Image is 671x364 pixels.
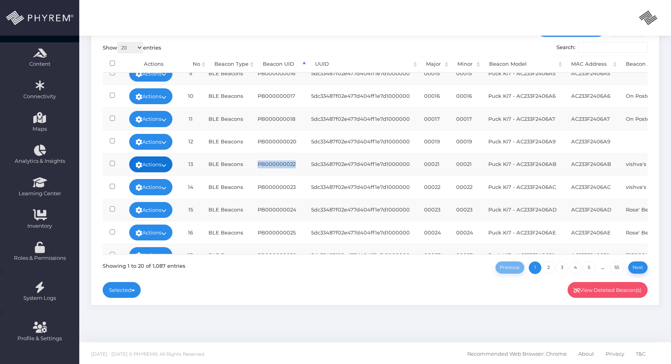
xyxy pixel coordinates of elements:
td: PB000000022 [250,153,304,175]
td: PB000000025 [250,221,304,244]
td: Puck Ki7 - AC233F2406AE [481,221,564,244]
th: Major: activate to sort column ascending [419,56,450,73]
th: Minor: activate to sort column ascending [450,56,482,73]
td: BLE Beacons [201,153,250,175]
td: Puck Ki7 - AC233F2406A7 [481,107,564,130]
td: 00015 [449,62,481,85]
td: 13 [180,153,201,175]
td: Puck Ki7 - AC233F2406AB [481,153,564,175]
td: AC233F2406B1 [564,244,619,266]
span: … [596,264,610,270]
td: 5dc33487f02e477d404ff1e7d1000000 [304,85,417,107]
a: Actions [129,88,173,104]
td: PB000000024 [250,198,304,221]
select: Showentries [117,42,143,53]
td: BLE Beacons [201,221,250,244]
td: BLE Beacons [201,175,250,198]
td: 5dc33487f02e477d404ff1e7d1000000 [304,62,417,85]
span: System Logs [5,294,74,302]
td: 5dc33487f02e477d404ff1e7d1000000 [304,244,417,266]
span: Content [5,60,74,68]
td: PB000000028 [250,244,304,266]
td: Puck Ki7 - AC233F2406A5 [481,62,564,85]
a: 4 [569,261,582,274]
td: 00017 [449,107,481,130]
td: BLE Beacons [201,130,250,153]
td: BLE Beacons [201,198,250,221]
span: T&C [636,346,646,362]
a: 3 [556,261,568,274]
label: Search: [556,42,648,53]
span: Analytics & Insights [5,157,74,165]
td: 00022 [449,175,481,198]
a: 1 [529,261,541,274]
td: 00017 [417,107,449,130]
td: PB000000023 [250,175,304,198]
td: 00021 [449,153,481,175]
td: Puck Ki7 - AC233F2406A6 [481,85,564,107]
td: Puck Ki7 - AC233F2406A9 [481,130,564,153]
span: Inventory [5,222,74,230]
td: 00024 [449,221,481,244]
a: Next [628,261,648,274]
td: 9 [180,62,201,85]
th: MAC Address: activate to sort column ascending [564,56,619,73]
td: PB000000016 [250,62,304,85]
span: [DATE] - [DATE] © PHYREM®. All Rights Reserved. [91,351,205,357]
label: Show entries [103,42,161,53]
td: 17 [180,244,201,266]
a: Actions [129,66,173,82]
td: 00019 [449,130,481,153]
a: Selected [103,282,141,298]
td: 5dc33487f02e477d404ff1e7d1000000 [304,107,417,130]
a: Actions [129,202,173,218]
a: Actions [129,225,173,240]
td: 00021 [417,153,449,175]
span: About [578,346,594,362]
td: 11 [180,107,201,130]
td: 5dc33487f02e477d404ff1e7d1000000 [304,130,417,153]
td: 00023 [449,198,481,221]
td: AC233F2406A5 [564,62,619,85]
th: Beacon UID: activate to sort column descending [256,56,308,73]
td: PB000000018 [250,107,304,130]
th: No: activate to sort column ascending [185,56,207,73]
td: 00015 [417,62,449,85]
span: Connectivity [5,93,74,101]
td: 00023 [417,198,449,221]
td: AC233F2406AC [564,175,619,198]
input: Search: [578,42,648,53]
td: AC233F2406AD [564,198,619,221]
td: AC233F2406A6 [564,85,619,107]
td: AC233F2406AB [564,153,619,175]
span: Maps [32,125,47,133]
td: 00016 [417,85,449,107]
td: Puck Ki7 - AC233F2406B1 [481,244,564,266]
th: Beacon Type: activate to sort column ascending [207,56,256,73]
td: Puck Ki7 - AC233F2406AD [481,198,564,221]
td: 00022 [417,175,449,198]
td: 16 [180,221,201,244]
td: 14 [180,175,201,198]
th: Beacon Model: activate to sort column ascending [482,56,564,73]
th: UUID: activate to sort column ascending [308,56,419,73]
td: 5dc33487f02e477d404ff1e7d1000000 [304,198,417,221]
a: 55 [610,261,624,274]
td: 00027 [417,244,449,266]
td: AC233F2406A7 [564,107,619,130]
td: BLE Beacons [201,85,250,107]
td: 15 [180,198,201,221]
td: 5dc33487f02e477d404ff1e7d1000000 [304,153,417,175]
td: AC233F2406AE [564,221,619,244]
span: Learning Center [5,190,74,198]
a: 2 [542,261,555,274]
span: Privacy [606,346,624,362]
span: Recommended Web Browser: Chrome [467,346,567,362]
td: 10 [180,85,201,107]
span: Roles & Permissions [5,254,74,262]
th: Actions [122,56,185,73]
td: 5dc33487f02e477d404ff1e7d1000000 [304,221,417,244]
td: AC233F2406A9 [564,130,619,153]
td: BLE Beacons [201,107,250,130]
td: 5dc33487f02e477d404ff1e7d1000000 [304,175,417,198]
